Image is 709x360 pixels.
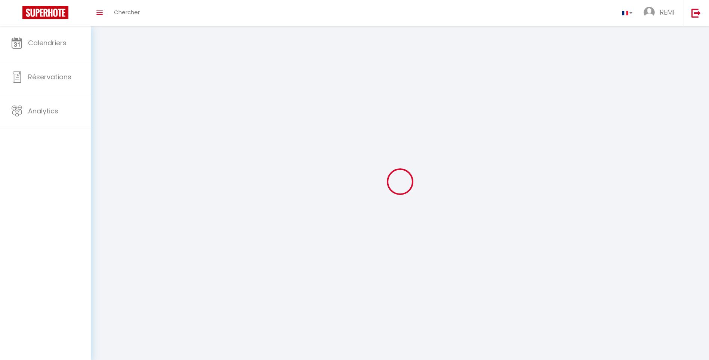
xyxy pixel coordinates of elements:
img: logout [691,8,701,18]
span: REMI [660,7,674,17]
span: Chercher [114,8,140,16]
span: Analytics [28,106,58,116]
button: Ouvrir le widget de chat LiveChat [6,3,28,25]
img: Super Booking [22,6,68,19]
span: Réservations [28,72,71,82]
img: ... [644,7,655,18]
span: Calendriers [28,38,67,48]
